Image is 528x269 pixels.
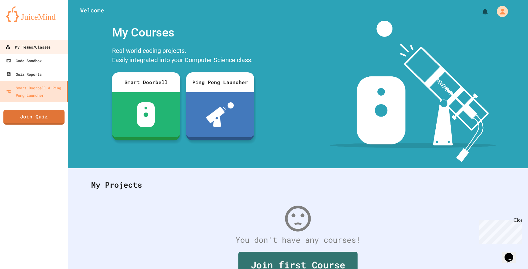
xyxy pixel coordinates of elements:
iframe: chat widget [477,217,522,244]
div: Smart Doorbell [112,72,180,92]
div: My Teams/Classes [5,43,51,51]
img: logo-orange.svg [6,6,62,22]
img: sdb-white.svg [137,102,155,127]
div: Real-world coding projects. Easily integrated into your Computer Science class. [109,45,257,68]
a: Join Quiz [3,110,65,125]
div: My Notifications [470,6,490,17]
div: My Courses [109,21,257,45]
div: My Projects [85,173,511,197]
div: Quiz Reports [6,70,42,78]
div: Code Sandbox [6,57,42,64]
div: Smart Doorbell & Ping Pong Launcher [6,84,64,99]
img: ppl-with-ball.png [206,102,234,127]
iframe: chat widget [502,244,522,263]
div: Chat with us now!Close [2,2,43,39]
div: You don't have any courses! [85,234,511,246]
div: Ping Pong Launcher [186,72,254,92]
div: My Account [490,4,509,19]
img: banner-image-my-projects.png [330,21,496,162]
